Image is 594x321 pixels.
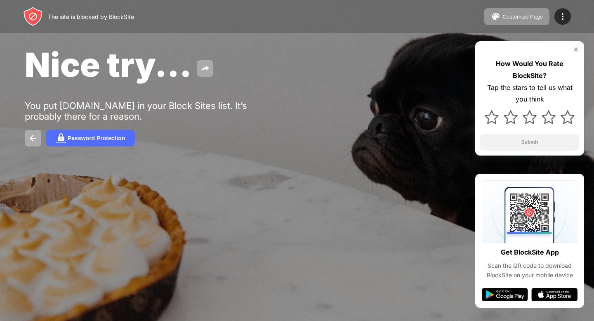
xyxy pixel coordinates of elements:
img: star.svg [485,110,499,124]
img: qrcode.svg [482,180,577,243]
div: Scan the QR code to download BlockSite on your mobile device [482,261,577,280]
div: Get BlockSite App [501,246,559,258]
img: star.svg [523,110,537,124]
div: Customize Page [502,14,543,20]
img: app-store.svg [531,288,577,301]
img: star.svg [542,110,556,124]
div: You put [DOMAIN_NAME] in your Block Sites list. It’s probably there for a reason. [25,100,280,122]
img: share.svg [200,64,210,73]
div: The site is blocked by BlockSite [48,13,134,20]
button: Submit [480,134,579,151]
img: star.svg [561,110,575,124]
img: pallet.svg [491,12,501,21]
img: rate-us-close.svg [573,46,579,53]
button: Password Protection [46,130,135,146]
img: back.svg [28,133,38,143]
img: password.svg [56,133,66,143]
span: Nice try... [25,45,192,85]
button: Customize Page [484,8,549,25]
img: star.svg [504,110,518,124]
img: menu-icon.svg [558,12,568,21]
div: Tap the stars to tell us what you think [480,82,579,106]
img: google-play.svg [482,288,528,301]
div: Password Protection [68,135,125,142]
div: How Would You Rate BlockSite? [480,58,579,82]
img: header-logo.svg [23,7,43,26]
